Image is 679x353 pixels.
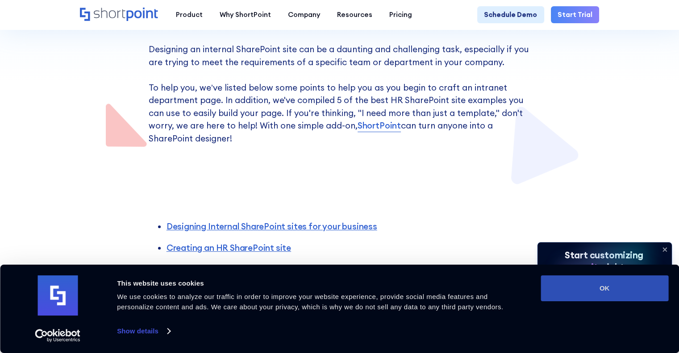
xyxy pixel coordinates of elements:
[329,6,381,23] a: Resources
[149,43,531,145] p: Designing an internal SharePoint site can be a daunting and challenging task, especially if you a...
[167,6,211,23] a: Product
[477,6,544,23] a: Schedule Demo
[80,8,159,22] a: Home
[220,10,271,20] div: Why ShortPoint
[117,278,521,289] div: This website uses cookies
[541,275,668,301] button: OK
[19,329,97,342] a: Usercentrics Cookiebot - opens in a new window
[279,6,329,23] a: Company
[381,6,421,23] a: Pricing
[389,10,412,20] div: Pricing
[288,10,320,20] div: Company
[551,6,599,23] a: Start Trial
[337,10,372,20] div: Resources
[37,275,78,316] img: logo
[167,263,338,274] a: Creating a SharePoint Communication site
[117,293,503,311] span: We use cookies to analyze our traffic in order to improve your website experience, provide social...
[167,242,291,253] a: Creating an HR SharePoint site
[176,10,203,20] div: Product
[358,119,401,132] a: ShortPoint
[117,324,170,338] a: Show details
[167,221,377,232] a: Designing Internal SharePoint sites for your business
[211,6,279,23] a: Why ShortPoint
